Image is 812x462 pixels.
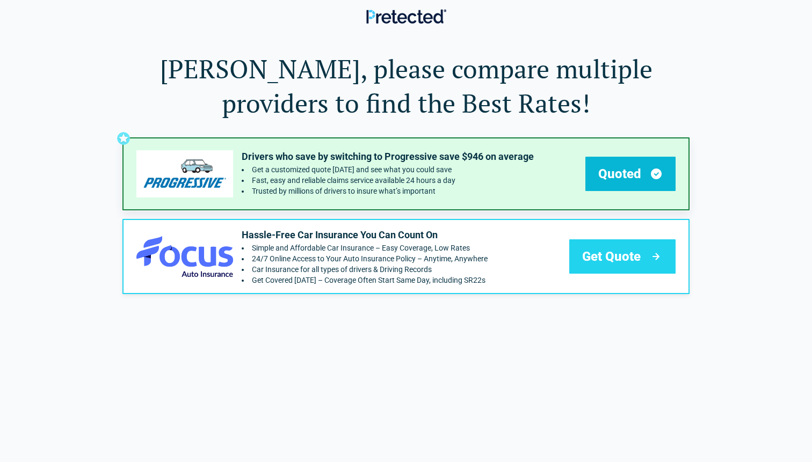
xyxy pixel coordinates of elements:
[136,236,233,277] img: focusautoinsurance's logo
[242,244,488,252] li: Simple and Affordable Car Insurance – Easy Coverage, Low Rates
[582,248,641,265] span: Get Quote
[242,265,488,274] li: Car Insurance for all types of drivers & Driving Records
[242,254,488,263] li: 24/7 Online Access to Your Auto Insurance Policy – Anytime, Anywhere
[242,276,488,284] li: Get Covered Today – Coverage Often Start Same Day, including SR22s
[122,52,690,120] h1: [PERSON_NAME], please compare multiple providers to find the Best Rates!
[242,229,488,241] p: Hassle-Free Car Insurance You Can Count On
[122,219,690,294] a: focusautoinsurance's logoHassle-Free Car Insurance You Can Count OnSimple and Affordable Car Insu...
